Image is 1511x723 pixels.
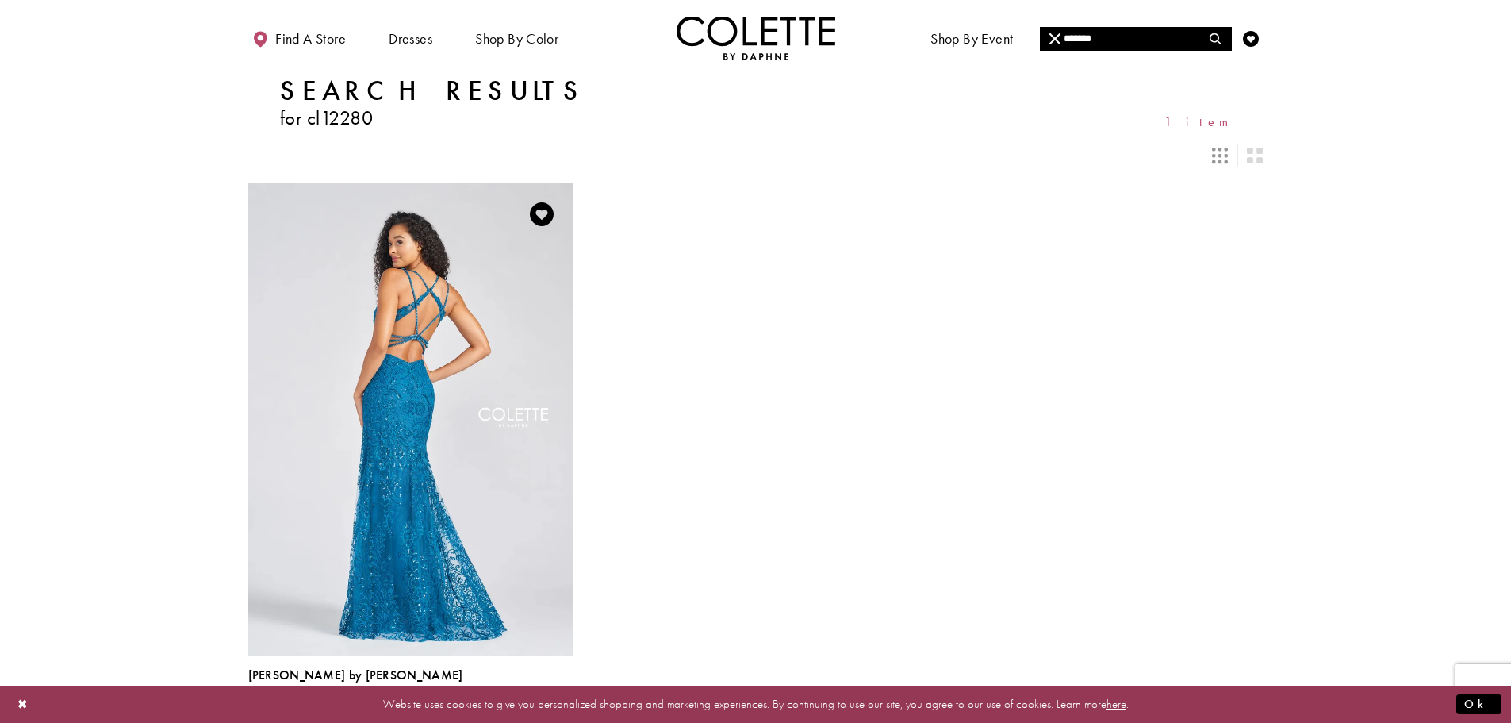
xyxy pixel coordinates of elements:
button: Submit Search [1200,27,1231,51]
div: Colette by Daphne Style No. CL12280 [248,668,463,702]
p: Website uses cookies to give you personalized shopping and marketing experiences. By continuing t... [114,694,1397,715]
span: Dresses [389,31,432,47]
button: Close Search [1040,27,1071,51]
a: Toggle search [1204,16,1228,60]
div: Product List [248,183,1264,720]
img: Colette by Daphne [677,16,835,60]
h3: for cl12280 [280,107,585,129]
button: Submit Dialog [1456,694,1501,714]
a: Add to Wishlist [525,198,558,231]
input: Search [1040,27,1231,51]
h1: Search Results [280,75,585,107]
span: Find a store [275,31,346,47]
a: Check Wishlist [1239,16,1263,60]
a: Visit Colette by Daphne Style No. CL12280 Page [248,183,573,656]
span: Switch layout to 3 columns [1212,148,1228,163]
a: here [1106,696,1126,712]
span: Dresses [385,16,436,60]
a: Find a store [248,16,350,60]
span: Shop By Event [926,16,1017,60]
a: Visit Home Page [677,16,835,60]
button: Close Dialog [10,690,36,718]
div: Search form [1040,27,1232,51]
span: 1 item [1164,115,1232,129]
span: [PERSON_NAME] by [PERSON_NAME] [248,667,463,683]
span: Shop By Event [930,31,1013,47]
span: Shop by color [471,16,562,60]
a: Meet the designer [1053,16,1170,60]
span: Switch layout to 2 columns [1247,148,1263,163]
span: Shop by color [475,31,558,47]
div: Layout Controls [239,138,1273,173]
